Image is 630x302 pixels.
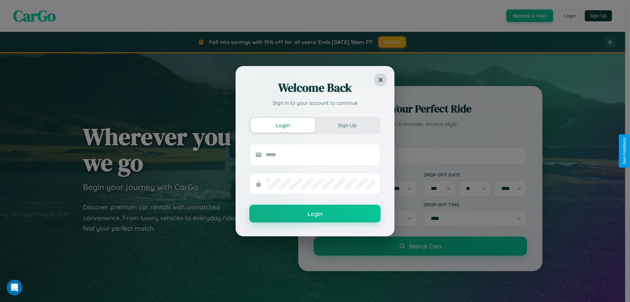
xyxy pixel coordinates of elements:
[249,80,381,96] h2: Welcome Back
[622,138,627,164] div: Give Feedback
[315,118,379,132] button: Sign Up
[7,280,22,295] iframe: Intercom live chat
[249,205,381,222] button: Login
[249,99,381,107] p: Sign in to your account to continue
[251,118,315,132] button: Login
